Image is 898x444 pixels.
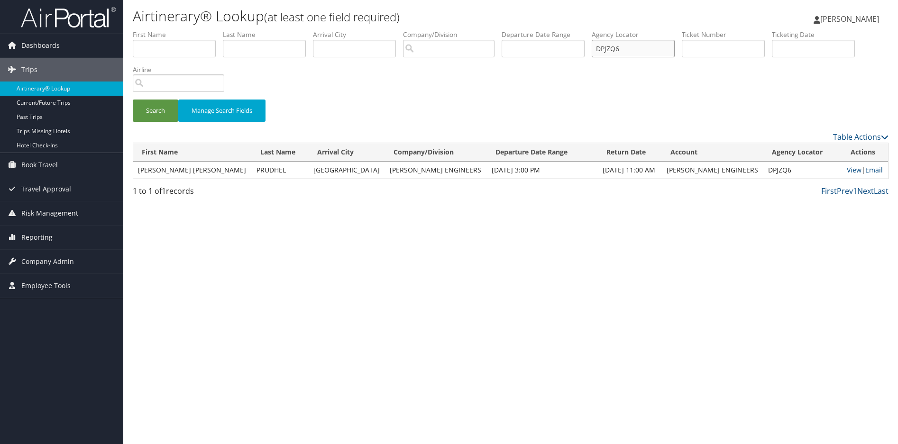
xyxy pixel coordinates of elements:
[842,143,888,162] th: Actions
[21,34,60,57] span: Dashboards
[313,30,403,39] label: Arrival City
[837,186,853,196] a: Prev
[847,165,861,174] a: View
[178,100,266,122] button: Manage Search Fields
[252,143,309,162] th: Last Name: activate to sort column ascending
[820,14,879,24] span: [PERSON_NAME]
[21,274,71,298] span: Employee Tools
[21,201,78,225] span: Risk Management
[487,143,598,162] th: Departure Date Range: activate to sort column ascending
[814,5,889,33] a: [PERSON_NAME]
[865,165,883,174] a: Email
[857,186,874,196] a: Next
[821,186,837,196] a: First
[133,162,252,179] td: [PERSON_NAME] [PERSON_NAME]
[133,100,178,122] button: Search
[309,162,385,179] td: [GEOGRAPHIC_DATA]
[133,185,311,201] div: 1 to 1 of records
[833,132,889,142] a: Table Actions
[264,9,400,25] small: (at least one field required)
[309,143,385,162] th: Arrival City: activate to sort column ascending
[21,58,37,82] span: Trips
[598,143,662,162] th: Return Date: activate to sort column ascending
[853,186,857,196] a: 1
[502,30,592,39] label: Departure Date Range
[682,30,772,39] label: Ticket Number
[385,162,486,179] td: [PERSON_NAME] ENGINEERS
[598,162,662,179] td: [DATE] 11:00 AM
[592,30,682,39] label: Agency Locator
[21,6,116,28] img: airportal-logo.png
[662,143,763,162] th: Account: activate to sort column ascending
[223,30,313,39] label: Last Name
[133,30,223,39] label: First Name
[403,30,502,39] label: Company/Division
[133,143,252,162] th: First Name: activate to sort column ascending
[763,162,842,179] td: DPJZQ6
[842,162,888,179] td: |
[133,6,637,26] h1: Airtinerary® Lookup
[662,162,763,179] td: [PERSON_NAME] ENGINEERS
[133,65,231,74] label: Airline
[21,226,53,249] span: Reporting
[21,250,74,273] span: Company Admin
[252,162,309,179] td: PRUDHEL
[21,153,58,177] span: Book Travel
[487,162,598,179] td: [DATE] 3:00 PM
[21,177,71,201] span: Travel Approval
[874,186,889,196] a: Last
[162,186,166,196] span: 1
[763,143,842,162] th: Agency Locator: activate to sort column ascending
[772,30,862,39] label: Ticketing Date
[385,143,486,162] th: Company/Division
